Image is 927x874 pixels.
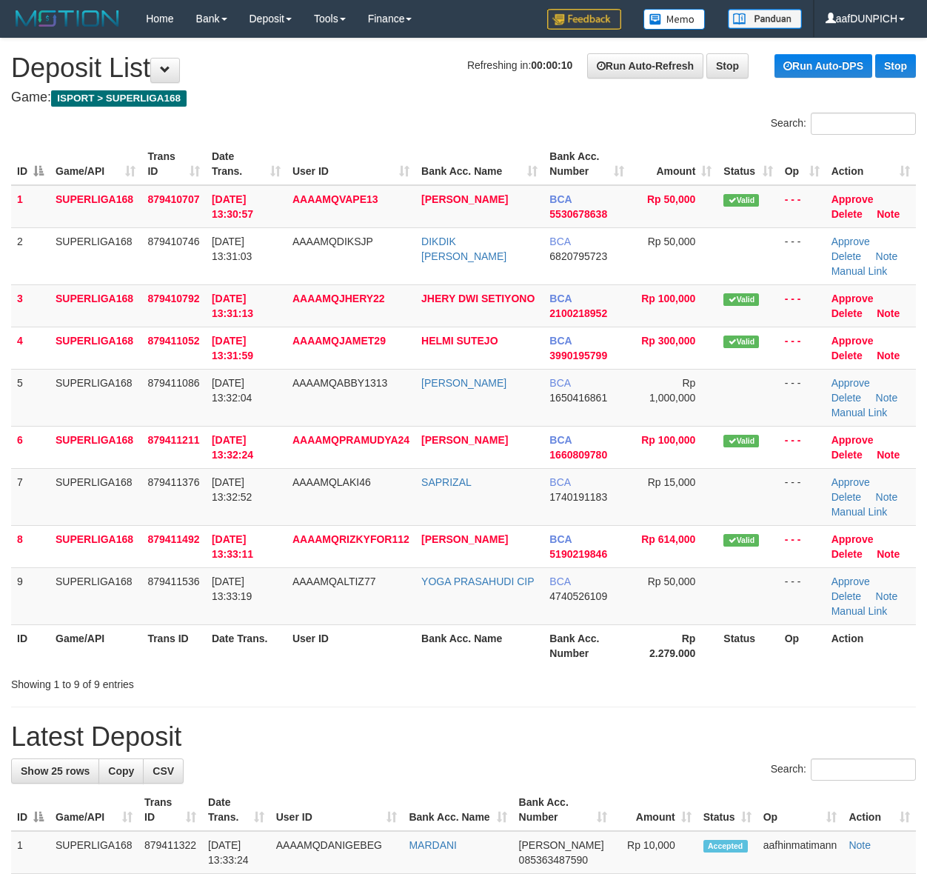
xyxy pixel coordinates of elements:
span: Rp 50,000 [648,236,696,247]
a: Manual Link [831,407,888,418]
a: Note [876,250,898,262]
a: Approve [831,434,874,446]
td: - - - [779,369,826,426]
span: 879411052 [147,335,199,347]
span: 879410746 [147,236,199,247]
span: Rp 50,000 [647,193,695,205]
span: BCA [549,576,570,587]
a: Run Auto-Refresh [587,53,703,79]
span: Show 25 rows [21,765,90,777]
th: Date Trans.: activate to sort column ascending [202,789,270,831]
span: [DATE] 13:31:03 [212,236,252,262]
a: Delete [831,250,861,262]
th: ID [11,624,50,667]
a: [PERSON_NAME] [421,377,506,389]
th: Action: activate to sort column ascending [843,789,916,831]
td: 5 [11,369,50,426]
span: AAAAMQABBY1313 [292,377,387,389]
a: Delete [831,307,863,319]
a: Manual Link [831,265,888,277]
th: Trans ID [141,624,206,667]
th: Trans ID: activate to sort column ascending [138,789,202,831]
span: 879411536 [147,576,199,587]
td: SUPERLIGA168 [50,831,138,874]
span: Rp 100,000 [641,293,695,304]
span: AAAAMQJHERY22 [292,293,385,304]
a: Delete [831,350,863,361]
th: Bank Acc. Name [415,624,543,667]
a: Stop [875,54,916,78]
a: DIKDIK [PERSON_NAME] [421,236,506,262]
span: AAAAMQJAMET29 [292,335,386,347]
td: SUPERLIGA168 [50,567,141,624]
a: Manual Link [831,605,888,617]
th: Bank Acc. Number [543,624,630,667]
th: User ID: activate to sort column ascending [270,789,404,831]
a: [PERSON_NAME] [421,193,508,205]
span: Copy 1650416861 to clipboard [549,392,607,404]
th: Date Trans. [206,624,287,667]
th: Game/API: activate to sort column ascending [50,789,138,831]
span: Copy 3990195799 to clipboard [549,350,607,361]
label: Search: [771,113,916,135]
span: BCA [549,533,572,545]
th: User ID: activate to sort column ascending [287,143,415,185]
span: [DATE] 13:33:19 [212,576,252,602]
span: Valid transaction [723,336,759,348]
a: Note [849,839,871,851]
th: Date Trans.: activate to sort column ascending [206,143,287,185]
th: User ID [287,624,415,667]
a: Note [877,548,900,560]
th: Op [779,624,826,667]
span: Rp 1,000,000 [649,377,695,404]
td: - - - [779,185,826,228]
td: [DATE] 13:33:24 [202,831,270,874]
span: [PERSON_NAME] [519,839,604,851]
span: AAAAMQLAKI46 [292,476,371,488]
a: Approve [831,377,870,389]
td: - - - [779,468,826,525]
th: Bank Acc. Name: activate to sort column ascending [403,789,512,831]
a: CSV [143,758,184,784]
span: [DATE] 13:32:24 [212,434,253,461]
a: Delete [831,590,861,602]
td: 1 [11,831,50,874]
td: aafhinmatimann [757,831,843,874]
a: MARDANI [409,839,457,851]
a: Run Auto-DPS [774,54,872,78]
span: [DATE] 13:31:13 [212,293,253,319]
span: 879411086 [147,377,199,389]
span: CSV [153,765,174,777]
span: BCA [549,476,570,488]
th: Trans ID: activate to sort column ascending [141,143,206,185]
td: 2 [11,227,50,284]
img: MOTION_logo.png [11,7,124,30]
span: Copy 1660809780 to clipboard [549,449,607,461]
a: Note [877,307,900,319]
th: Action [826,624,916,667]
h4: Game: [11,90,916,105]
span: [DATE] 13:32:04 [212,377,252,404]
td: 7 [11,468,50,525]
span: Copy 2100218952 to clipboard [549,307,607,319]
span: AAAAMQALTIZ77 [292,576,376,587]
input: Search: [811,113,916,135]
span: Rp 15,000 [648,476,696,488]
a: Show 25 rows [11,758,99,784]
td: - - - [779,284,826,327]
td: Rp 10,000 [613,831,697,874]
th: Status [717,624,778,667]
a: Note [877,208,900,220]
a: HELMI SUTEJO [421,335,498,347]
a: YOGA PRASAHUDI CIP [421,576,534,587]
span: AAAAMQDIKSJP [292,236,373,247]
th: Amount: activate to sort column ascending [613,789,697,831]
th: Op: activate to sort column ascending [757,789,843,831]
th: Op: activate to sort column ascending [779,143,826,185]
span: Copy 085363487590 to clipboard [519,854,588,866]
span: 879411211 [147,434,199,446]
td: 1 [11,185,50,228]
img: Feedback.jpg [547,9,621,30]
span: BCA [549,293,572,304]
span: [DATE] 13:30:57 [212,193,253,220]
